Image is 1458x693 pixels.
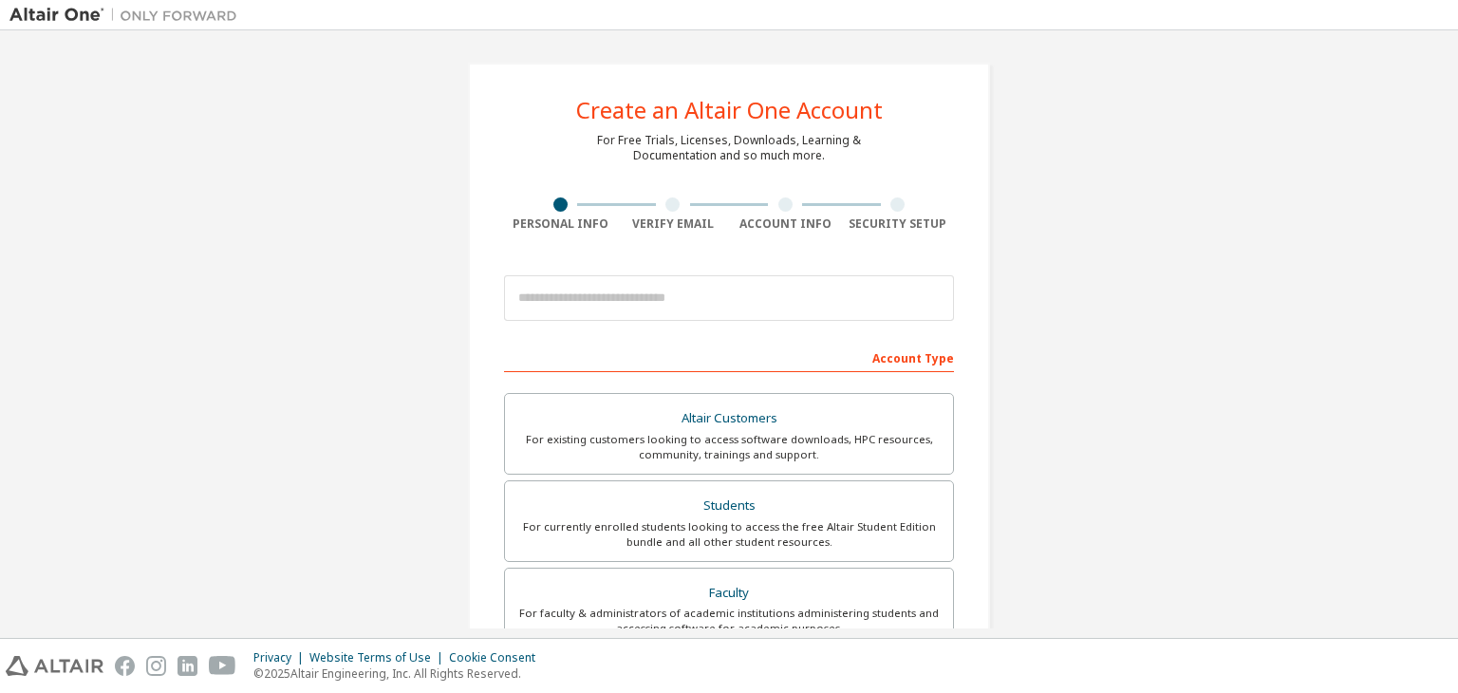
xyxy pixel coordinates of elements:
img: instagram.svg [146,656,166,676]
img: youtube.svg [209,656,236,676]
div: For Free Trials, Licenses, Downloads, Learning & Documentation and so much more. [597,133,861,163]
div: For faculty & administrators of academic institutions administering students and accessing softwa... [516,606,942,636]
div: Personal Info [504,216,617,232]
div: Account Type [504,342,954,372]
div: Faculty [516,580,942,607]
img: linkedin.svg [178,656,197,676]
div: For currently enrolled students looking to access the free Altair Student Edition bundle and all ... [516,519,942,550]
img: facebook.svg [115,656,135,676]
div: Cookie Consent [449,650,547,665]
div: Website Terms of Use [309,650,449,665]
div: For existing customers looking to access software downloads, HPC resources, community, trainings ... [516,432,942,462]
div: Verify Email [617,216,730,232]
div: Altair Customers [516,405,942,432]
p: © 2025 Altair Engineering, Inc. All Rights Reserved. [253,665,547,682]
div: Students [516,493,942,519]
div: Account Info [729,216,842,232]
img: altair_logo.svg [6,656,103,676]
div: Create an Altair One Account [576,99,883,122]
img: Altair One [9,6,247,25]
div: Privacy [253,650,309,665]
div: Security Setup [842,216,955,232]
